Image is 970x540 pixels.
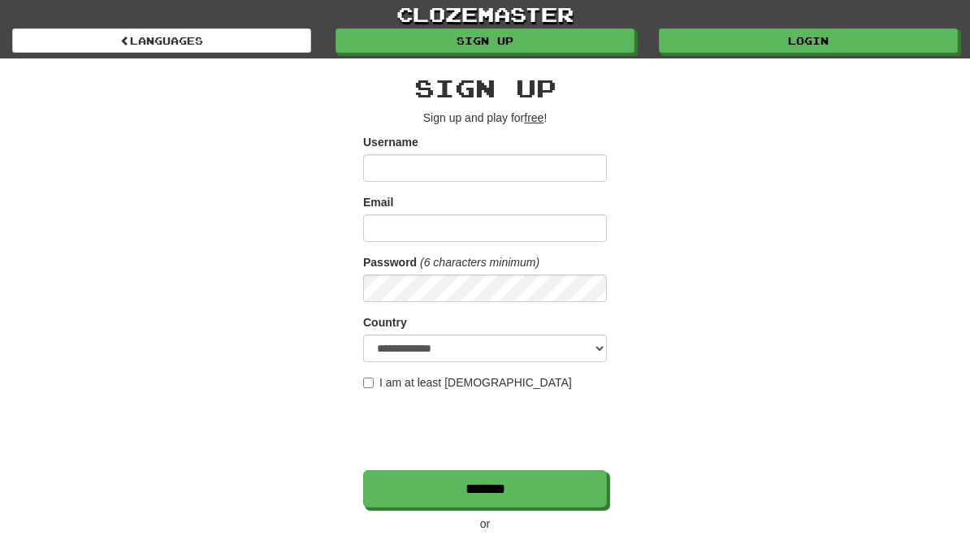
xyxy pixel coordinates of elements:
h2: Sign up [363,75,607,102]
u: free [524,111,543,124]
a: Login [659,28,958,53]
label: I am at least [DEMOGRAPHIC_DATA] [363,374,572,391]
iframe: reCAPTCHA [363,399,610,462]
p: or [363,516,607,532]
label: Password [363,254,417,270]
p: Sign up and play for ! [363,110,607,126]
a: Languages [12,28,311,53]
a: Sign up [336,28,634,53]
label: Username [363,134,418,150]
em: (6 characters minimum) [420,256,539,269]
input: I am at least [DEMOGRAPHIC_DATA] [363,378,374,388]
label: Country [363,314,407,330]
label: Email [363,194,393,210]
